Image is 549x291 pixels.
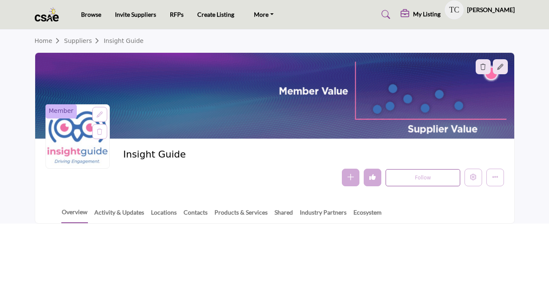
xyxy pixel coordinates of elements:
[170,11,184,18] a: RFPs
[123,149,359,160] h2: Insight Guide
[92,107,107,122] div: Aspect Ratio:1:1,Size:400x400px
[445,0,464,19] button: Show hide supplier dropdown
[373,8,396,21] a: Search
[197,11,234,18] a: Create Listing
[183,208,208,223] a: Contacts
[214,208,268,223] a: Products & Services
[94,208,145,223] a: Activity & Updates
[299,208,347,223] a: Industry Partners
[465,169,482,186] button: Edit company
[274,208,293,223] a: Shared
[248,9,280,21] a: More
[151,208,177,223] a: Locations
[115,11,156,18] a: Invite Suppliers
[81,11,101,18] a: Browse
[64,37,103,44] a: Suppliers
[61,207,88,223] a: Overview
[467,6,515,14] h5: [PERSON_NAME]
[364,169,381,186] button: Undo like
[401,9,440,20] div: My Listing
[104,37,144,44] a: Insight Guide
[386,169,460,186] button: Follow
[353,208,382,223] a: Ecosystem
[49,106,74,115] span: Member
[493,59,508,74] div: Aspect Ratio:6:1,Size:1200x200px
[35,7,63,21] img: site Logo
[413,10,440,18] h5: My Listing
[35,37,64,44] a: Home
[486,169,504,186] button: More details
